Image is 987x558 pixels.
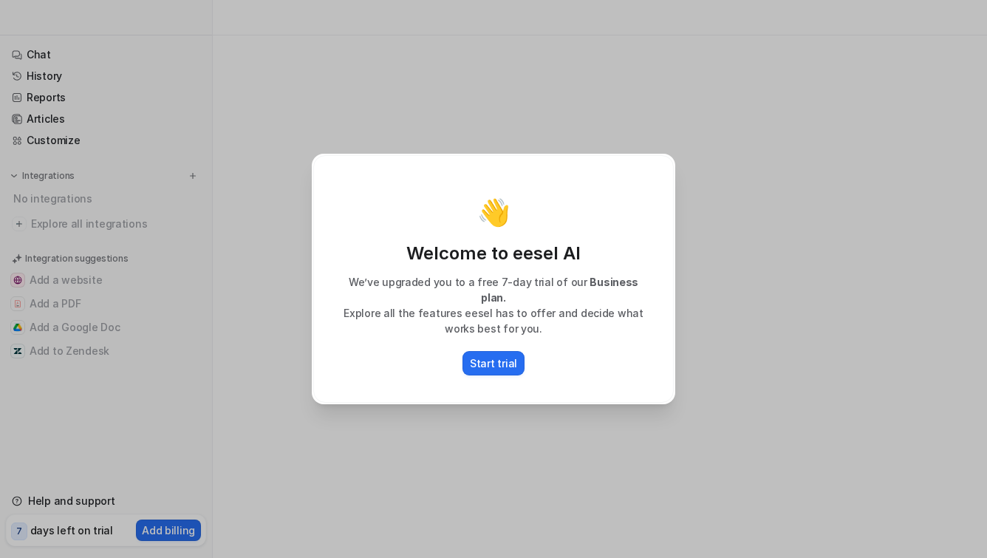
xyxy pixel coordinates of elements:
[477,197,510,227] p: 👋
[329,305,658,336] p: Explore all the features eesel has to offer and decide what works best for you.
[470,355,517,371] p: Start trial
[329,242,658,265] p: Welcome to eesel AI
[329,274,658,305] p: We’ve upgraded you to a free 7-day trial of our
[462,351,525,375] button: Start trial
